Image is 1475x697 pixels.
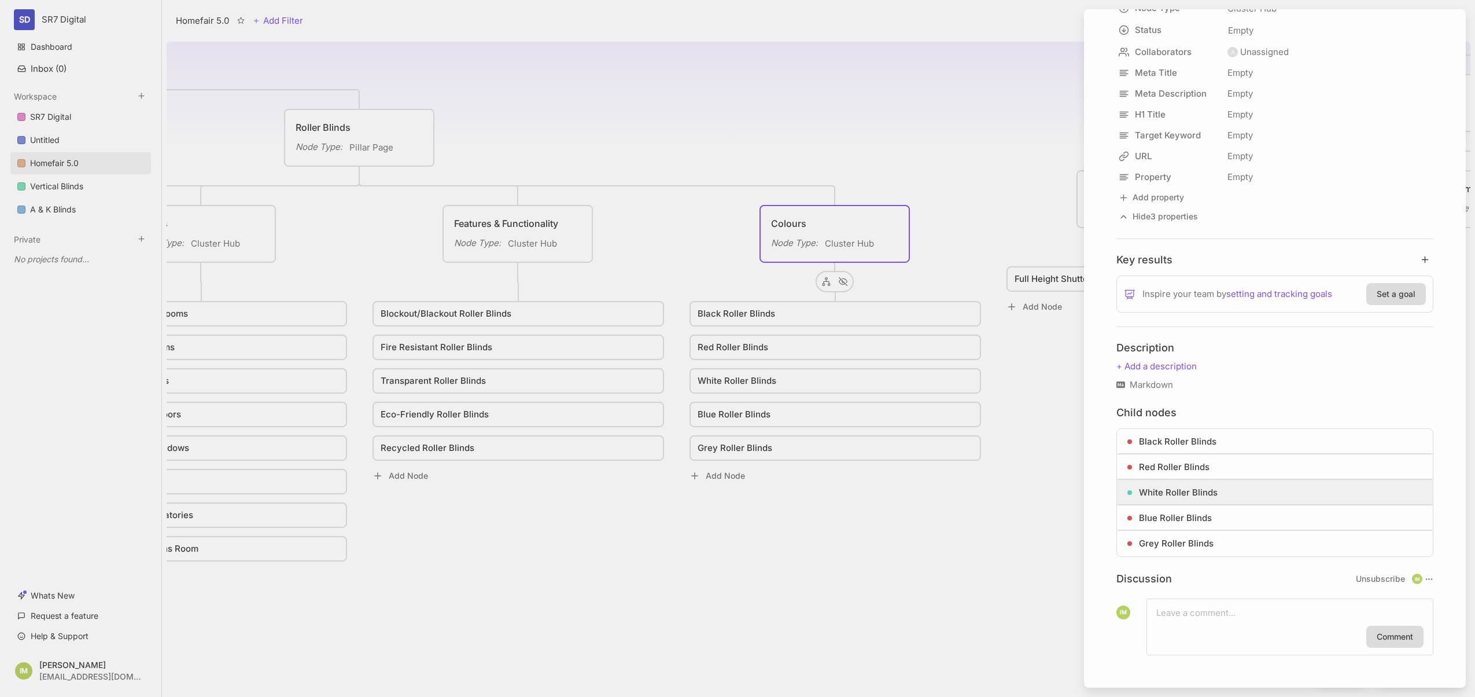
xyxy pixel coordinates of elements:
[1224,104,1433,125] div: Empty
[1116,63,1433,83] div: Meta TitleEmpty
[1224,146,1433,167] div: Empty
[1116,167,1433,188] div: PropertyEmpty
[1226,287,1332,301] a: setting and tracking goals
[1139,460,1422,474] a: Red Roller Blinds
[1139,511,1212,525] span: Blue Roller Blinds
[1113,167,1224,188] button: Property
[1227,2,1277,16] span: Cluster Hub
[1116,146,1433,167] div: URLEmpty
[1135,149,1211,163] span: URL
[1116,209,1200,225] button: Hide3 properties
[1113,104,1224,125] button: H1 Title
[1420,254,1434,265] button: add key result
[1135,23,1211,37] span: Status
[1224,125,1433,146] div: Empty
[1356,574,1405,584] button: Unsubscribe
[1139,537,1422,551] a: Grey Roller Blinds
[1113,125,1224,146] button: Target Keyword
[1135,66,1211,80] span: Meta Title
[1116,253,1172,266] h4: Key results
[1240,45,1289,59] div: Unassigned
[1412,574,1422,584] div: IM
[1116,190,1186,206] button: Add property
[1135,45,1211,59] span: Collaborators
[1116,20,1433,42] div: StatusEmpty
[1113,63,1224,83] button: Meta Title
[1116,606,1130,619] div: IM
[1135,170,1211,184] span: Property
[1224,83,1433,104] div: Empty
[1116,104,1433,125] div: H1 TitleEmpty
[1116,42,1433,63] div: CollaboratorsUnassigned
[1139,486,1422,500] a: White Roller Blinds
[1139,435,1422,449] a: Black Roller Blinds
[1135,129,1211,142] span: Target Keyword
[1116,378,1433,392] div: Markdown
[1113,83,1224,104] button: Meta Description
[1113,20,1224,41] button: Status
[1139,435,1216,449] span: Black Roller Blinds
[1366,626,1424,648] button: Comment
[1139,486,1218,500] span: White Roller Blinds
[1142,287,1332,301] span: Inspire your team by
[1224,63,1433,83] div: Empty
[1227,23,1254,38] span: Empty
[1139,460,1210,474] span: Red Roller Blinds
[1135,108,1211,122] span: H1 Title
[1139,537,1214,551] span: Grey Roller Blinds
[1116,572,1172,585] h4: Discussion
[1116,83,1433,104] div: Meta DescriptionEmpty
[1116,125,1433,146] div: Target KeywordEmpty
[1113,42,1224,63] button: Collaborators
[1224,167,1433,188] div: Empty
[1135,87,1211,101] span: Meta Description
[1113,146,1224,167] button: URL
[1139,511,1422,525] a: Blue Roller Blinds
[1116,406,1177,419] h4: Child nodes
[1366,283,1426,305] button: Set a goal
[1116,341,1433,354] h4: Description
